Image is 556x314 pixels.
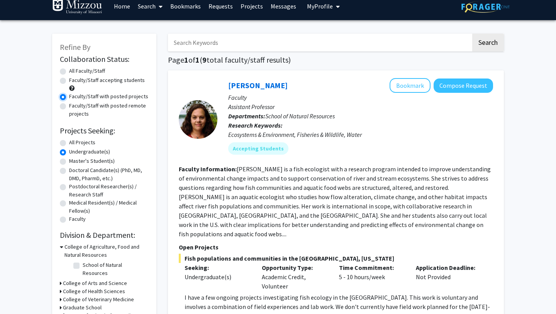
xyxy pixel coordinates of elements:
[168,34,471,51] input: Search Keywords
[179,242,493,252] p: Open Projects
[228,142,288,155] mat-chip: Accepting Students
[179,254,493,263] span: Fish populations and communities in the [GEOGRAPHIC_DATA], [US_STATE]
[256,263,333,291] div: Academic Credit, Volunteer
[179,165,491,238] fg-read-more: [PERSON_NAME] is a fish ecologist with a research program intended to improve understanding of en...
[179,165,237,173] b: Faculty Information:
[63,295,134,304] h3: College of Veterinary Medicine
[410,263,487,291] div: Not Provided
[69,138,95,147] label: All Projects
[69,166,149,183] label: Doctoral Candidate(s) (PhD, MD, DMD, PharmD, etc.)
[184,55,188,65] span: 1
[333,263,410,291] div: 5 - 10 hours/week
[434,78,493,93] button: Compose Request to Allison Pease
[63,304,102,312] h3: Graduate School
[228,121,283,129] b: Research Keywords:
[262,263,327,272] p: Opportunity Type:
[228,130,493,139] div: Ecosystems & Environment, Fisheries & Wildlife, Water
[228,112,265,120] b: Departments:
[185,263,250,272] p: Seeking:
[307,2,333,10] span: My Profile
[60,55,149,64] h2: Collaboration Status:
[472,34,504,51] button: Search
[69,215,86,223] label: Faculty
[69,148,110,156] label: Undergraduate(s)
[83,261,147,277] label: School of Natural Resources
[339,263,405,272] p: Time Commitment:
[69,67,105,75] label: All Faculty/Staff
[6,279,33,308] iframe: Chat
[168,55,504,65] h1: Page of ( total faculty/staff results)
[69,92,148,101] label: Faculty/Staff with posted projects
[69,157,115,165] label: Master's Student(s)
[202,55,207,65] span: 9
[195,55,200,65] span: 1
[461,1,510,13] img: ForagerOne Logo
[60,42,90,52] span: Refine By
[265,112,335,120] span: School of Natural Resources
[69,199,149,215] label: Medical Resident(s) / Medical Fellow(s)
[63,279,127,287] h3: College of Arts and Science
[228,80,288,90] a: [PERSON_NAME]
[64,243,149,259] h3: College of Agriculture, Food and Natural Resources
[416,263,481,272] p: Application Deadline:
[69,183,149,199] label: Postdoctoral Researcher(s) / Research Staff
[228,102,493,111] p: Assistant Professor
[63,287,125,295] h3: College of Health Sciences
[60,126,149,135] h2: Projects Seeking:
[69,102,149,118] label: Faculty/Staff with posted remote projects
[228,93,493,102] p: Faculty
[69,76,145,84] label: Faculty/Staff accepting students
[185,272,250,282] div: Undergraduate(s)
[60,230,149,240] h2: Division & Department:
[390,78,431,93] button: Add Allison Pease to Bookmarks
